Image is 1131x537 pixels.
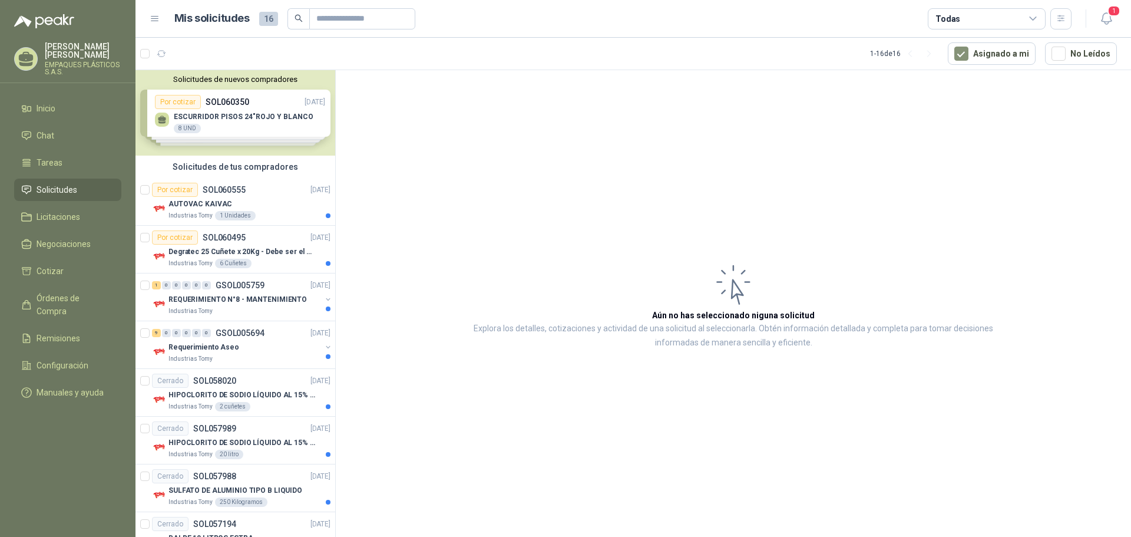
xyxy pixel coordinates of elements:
[310,280,330,291] p: [DATE]
[152,329,161,337] div: 9
[37,156,62,169] span: Tareas
[152,421,188,436] div: Cerrado
[652,309,815,322] h3: Aún no has seleccionado niguna solicitud
[14,97,121,120] a: Inicio
[168,437,315,449] p: HIPOCLORITO DE SODIO LÍQUIDO AL 15% CONT NETO 20L
[135,156,335,178] div: Solicitudes de tus compradores
[152,278,333,316] a: 1 0 0 0 0 0 GSOL005759[DATE] Company LogoREQUERIMIENTO N°8 - MANTENIMIENTOIndustrias Tomy
[192,329,201,337] div: 0
[295,14,303,22] span: search
[14,233,121,255] a: Negociaciones
[259,12,278,26] span: 16
[168,342,239,353] p: Requerimiento Aseo
[870,44,938,63] div: 1 - 16 de 16
[215,259,252,268] div: 6 Cuñetes
[37,238,91,251] span: Negociaciones
[14,206,121,228] a: Licitaciones
[216,281,264,289] p: GSOL005759
[14,381,121,404] a: Manuales y ayuda
[215,402,250,411] div: 2 cuñetes
[14,260,121,282] a: Cotizar
[14,124,121,147] a: Chat
[14,354,121,377] a: Configuración
[14,14,74,28] img: Logo peakr
[14,287,121,322] a: Órdenes de Compra
[168,307,213,316] p: Industrias Tomy
[182,329,191,337] div: 0
[310,471,330,482] p: [DATE]
[168,402,213,411] p: Industrias Tomy
[192,281,201,289] div: 0
[37,183,77,196] span: Solicitudes
[152,345,166,359] img: Company Logo
[310,519,330,530] p: [DATE]
[45,42,121,59] p: [PERSON_NAME] [PERSON_NAME]
[45,61,121,75] p: EMPAQUES PLÁSTICOS S.A.S.
[215,211,256,220] div: 1 Unidades
[310,185,330,196] p: [DATE]
[152,440,166,454] img: Company Logo
[152,297,166,311] img: Company Logo
[37,292,110,318] span: Órdenes de Compra
[1096,8,1117,29] button: 1
[37,359,88,372] span: Configuración
[948,42,1036,65] button: Asignado a mi
[454,322,1013,350] p: Explora los detalles, cotizaciones y actividad de una solicitud al seleccionarla. Obtén informaci...
[168,498,213,507] p: Industrias Tomy
[14,179,121,201] a: Solicitudes
[152,374,188,388] div: Cerrado
[37,102,55,115] span: Inicio
[172,281,181,289] div: 0
[135,178,335,226] a: Por cotizarSOL060555[DATE] Company LogoAUTOVAC KAIVACIndustrias Tomy1 Unidades
[152,183,198,197] div: Por cotizar
[310,328,330,339] p: [DATE]
[162,281,171,289] div: 0
[216,329,264,337] p: GSOL005694
[215,450,243,459] div: 20 litro
[168,211,213,220] p: Industrias Tomy
[310,423,330,434] p: [DATE]
[135,226,335,274] a: Por cotizarSOL060495[DATE] Company LogoDegratec 25 Cuñete x 20Kg - Debe ser el de Tecnas (por aho...
[152,488,166,502] img: Company Logo
[215,498,267,507] div: 250 Kilogramos
[135,464,335,512] a: CerradoSOL057988[DATE] Company LogoSULFATO DE ALUMINIO TIPO B LIQUIDOIndustrias Tomy250 Kilogramos
[193,472,236,480] p: SOL057988
[135,70,335,156] div: Solicitudes de nuevos compradoresPor cotizarSOL060350[DATE] ESCURRIDOR PISOS 24"ROJO Y BLANCO8 UN...
[37,129,54,142] span: Chat
[174,10,250,27] h1: Mis solicitudes
[202,281,211,289] div: 0
[172,329,181,337] div: 0
[152,393,166,407] img: Company Logo
[935,12,960,25] div: Todas
[152,326,333,364] a: 9 0 0 0 0 0 GSOL005694[DATE] Company LogoRequerimiento AseoIndustrias Tomy
[135,369,335,417] a: CerradoSOL058020[DATE] Company LogoHIPOCLORITO DE SODIO LÍQUIDO AL 15% CONT NETO 20LIndustrias To...
[168,354,213,364] p: Industrias Tomy
[202,329,211,337] div: 0
[37,332,80,345] span: Remisiones
[152,249,166,263] img: Company Logo
[135,417,335,464] a: CerradoSOL057989[DATE] Company LogoHIPOCLORITO DE SODIO LÍQUIDO AL 15% CONT NETO 20LIndustrias To...
[193,377,236,385] p: SOL058020
[152,517,188,531] div: Cerrado
[152,230,198,245] div: Por cotizar
[37,386,104,399] span: Manuales y ayuda
[1107,5,1120,17] span: 1
[152,281,161,289] div: 1
[182,281,191,289] div: 0
[168,246,315,258] p: Degratec 25 Cuñete x 20Kg - Debe ser el de Tecnas (por ahora homologado) - (Adjuntar ficha técnica)
[152,469,188,483] div: Cerrado
[168,390,315,401] p: HIPOCLORITO DE SODIO LÍQUIDO AL 15% CONT NETO 20L
[203,233,246,242] p: SOL060495
[14,327,121,350] a: Remisiones
[140,75,330,84] button: Solicitudes de nuevos compradores
[37,210,80,223] span: Licitaciones
[168,259,213,268] p: Industrias Tomy
[1045,42,1117,65] button: No Leídos
[14,151,121,174] a: Tareas
[310,375,330,387] p: [DATE]
[310,232,330,243] p: [DATE]
[168,485,302,496] p: SULFATO DE ALUMINIO TIPO B LIQUIDO
[162,329,171,337] div: 0
[193,520,236,528] p: SOL057194
[37,265,64,278] span: Cotizar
